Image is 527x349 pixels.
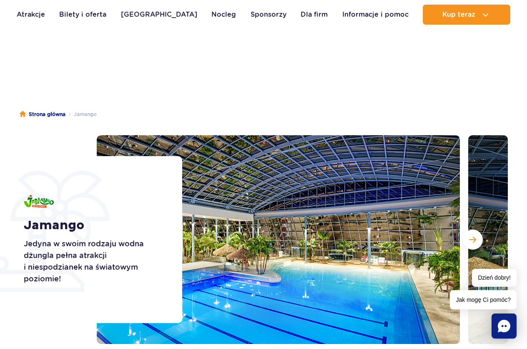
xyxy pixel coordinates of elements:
h1: Jamango [24,218,163,233]
span: Dzień dobry! [472,269,517,287]
a: Bilety i oferta [59,5,106,25]
div: Chat [492,314,517,339]
span: Jak mogę Ci pomóc? [450,290,517,309]
a: [GEOGRAPHIC_DATA] [121,5,197,25]
img: Jamango [24,195,54,208]
li: Jamango [65,110,97,119]
a: Informacje i pomoc [342,5,409,25]
a: Dla firm [301,5,328,25]
a: Atrakcje [17,5,45,25]
a: Strona główna [20,110,65,119]
span: Kup teraz [442,11,475,18]
button: Następny slajd [463,230,483,250]
p: Jedyna w swoim rodzaju wodna dżungla pełna atrakcji i niespodzianek na światowym poziomie! [24,238,163,285]
a: Sponsorzy [251,5,286,25]
button: Kup teraz [423,5,510,25]
a: Nocleg [211,5,236,25]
